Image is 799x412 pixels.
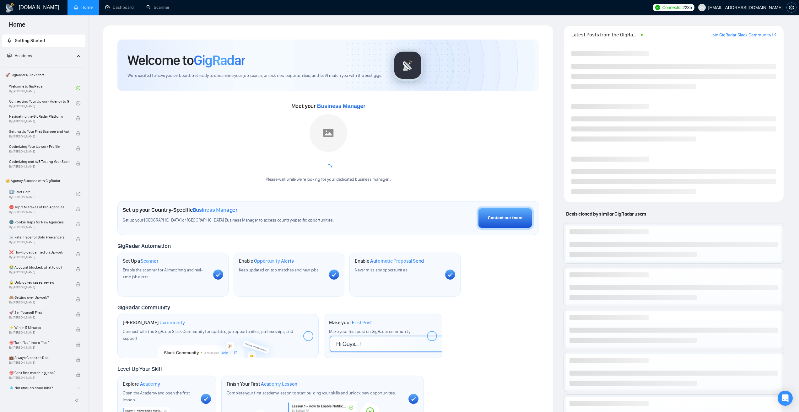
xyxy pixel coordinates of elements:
[786,5,796,10] a: setting
[76,237,80,241] span: lock
[117,243,170,249] span: GigRadar Automation
[310,114,347,152] img: placeholder.png
[9,340,69,346] span: 🎯 Turn “No” into a “Yes”
[76,116,80,120] span: lock
[4,20,30,33] span: Home
[159,319,185,326] span: Community
[7,38,12,43] span: rocket
[76,86,80,90] span: check-circle
[76,267,80,271] span: lock
[9,279,69,286] span: 🔓 Unblocked cases: review
[5,3,15,13] img: logo
[227,381,297,387] h1: Finish Your First
[778,391,793,406] div: Open Intercom Messenger
[9,376,69,380] span: By [PERSON_NAME]
[9,301,69,304] span: By [PERSON_NAME]
[76,252,80,256] span: lock
[9,355,69,361] span: 💼 Always Close the Deal
[76,146,80,151] span: lock
[76,297,80,302] span: lock
[76,312,80,317] span: lock
[158,329,278,358] img: slackcommunity-bg.png
[7,53,32,58] span: Academy
[75,397,81,404] span: double-left
[9,316,69,319] span: By [PERSON_NAME]
[9,219,69,225] span: 🌚 Rookie Traps for New Agencies
[9,270,69,274] span: By [PERSON_NAME]
[9,264,69,270] span: 😭 Account blocked: what to do?
[3,69,85,81] span: 🚀 GigRadar Quick Start
[123,267,202,280] span: Enable the scanner for AI matching and real-time job alerts.
[488,215,522,222] div: Contact our team
[370,258,424,264] span: Automatic Proposal Send
[76,101,80,105] span: check-circle
[9,240,69,244] span: By [PERSON_NAME]
[9,204,69,210] span: ⛔ Top 3 Mistakes of Pro Agencies
[9,225,69,229] span: By [PERSON_NAME]
[76,222,80,226] span: lock
[571,31,639,39] span: Latest Posts from the GigRadar Community
[352,319,372,326] span: First Post
[700,5,704,10] span: user
[105,5,134,10] a: dashboardDashboard
[9,165,69,169] span: By [PERSON_NAME]
[9,234,69,240] span: ☠️ Fatal Traps for Solo Freelancers
[123,217,370,223] span: Set up your [GEOGRAPHIC_DATA] or [GEOGRAPHIC_DATA] Business Manager to access country-specific op...
[355,267,408,273] span: Never miss any opportunities.
[392,50,424,81] img: gigradar-logo.png
[355,258,424,264] h1: Enable
[772,32,776,37] span: export
[227,390,396,396] span: Complete your first academy lesson to start building your skills and unlock new opportunities.
[117,366,162,372] span: Level Up Your Skill
[9,309,69,316] span: 🚀 Sell Yourself First
[239,258,294,264] h1: Enable
[140,381,160,387] span: Academy
[317,103,365,109] span: Business Manager
[772,32,776,38] a: export
[194,52,245,69] span: GigRadar
[123,258,158,264] h1: Set Up a
[329,319,372,326] h1: Make your
[9,286,69,289] span: By [PERSON_NAME]
[9,346,69,350] span: By [PERSON_NAME]
[2,35,85,47] li: Getting Started
[262,177,395,183] div: Please wait while we're looking for your dedicated business manager...
[9,120,69,123] span: By [PERSON_NAME]
[9,370,69,376] span: 🎯 Can't find matching jobs?
[123,329,293,341] span: Connect with the GigRadar Slack Community for updates, job opportunities, partnerships, and support.
[9,81,76,95] a: Welcome to GigRadarBy[PERSON_NAME]
[291,103,365,110] span: Meet your
[9,113,69,120] span: Navigating the GigRadar Platform
[9,324,69,331] span: ⚡ Win in 5 Minutes
[127,73,382,79] span: We're excited to have you on board. Get ready to streamline your job search, unlock new opportuni...
[254,258,294,264] span: Opportunity Alerts
[9,249,69,255] span: ❌ How to get banned on Upwork
[477,206,534,230] button: Contact our team
[9,96,76,110] a: Connecting Your Upwork Agency to GigRadarBy[PERSON_NAME]
[127,52,245,69] h1: Welcome to
[662,4,681,11] span: Connects:
[9,128,69,135] span: Setting Up Your First Scanner and Auto-Bidder
[9,187,76,201] a: 1️⃣ Start HereBy[PERSON_NAME]
[146,5,170,10] a: searchScanner
[9,294,69,301] span: 🙈 Getting over Upwork?
[9,158,69,165] span: Optimizing and A/B Testing Your Scanner for Better Results
[655,5,660,10] img: upwork-logo.png
[76,342,80,347] span: lock
[9,255,69,259] span: By [PERSON_NAME]
[141,258,158,264] span: Scanner
[239,267,320,273] span: Keep updated on top matches and new jobs.
[564,208,649,219] span: Deals closed by similar GigRadar users
[76,192,80,196] span: check-circle
[9,150,69,153] span: By [PERSON_NAME]
[683,4,692,11] span: 2235
[123,319,185,326] h1: [PERSON_NAME]
[3,174,85,187] span: 👑 Agency Success with GigRadar
[710,32,771,39] a: Join GigRadar Slack Community
[261,381,297,387] span: Academy Lesson
[9,361,69,365] span: By [PERSON_NAME]
[123,381,160,387] h1: Explore
[76,327,80,332] span: lock
[786,3,796,13] button: setting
